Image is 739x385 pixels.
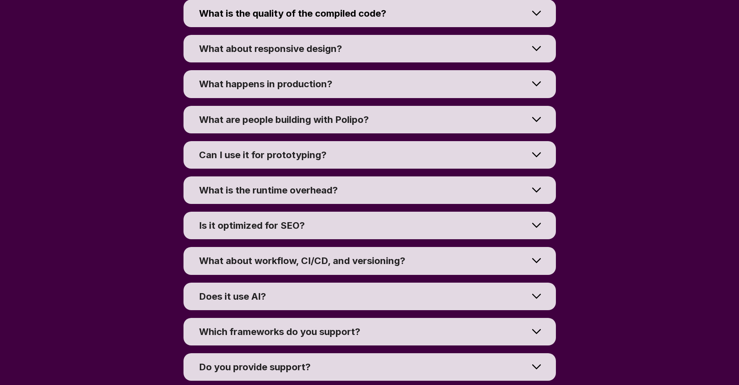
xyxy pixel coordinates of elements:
summary: What about workflow, CI/CD, and versioning? [183,247,556,275]
span: Can I use it for prototyping? [199,149,327,161]
span: What happens in production? [199,78,332,90]
summary: Do you provide support? [183,353,556,381]
summary: What are people building with Polipo? [183,106,556,133]
summary: What happens in production? [183,70,556,98]
summary: What is the runtime overhead? [183,176,556,204]
summary: Can I use it for prototyping? [183,141,556,169]
span: Does it use AI? [199,291,266,302]
span: Which frameworks do you support? [199,326,360,337]
summary: Which frameworks do you support? [183,318,556,345]
span: What about responsive design? [199,43,342,54]
span: What about workflow, CI/CD, and versioning? [199,255,405,266]
span: What is the runtime overhead? [199,185,338,196]
span: What are people building with Polipo? [199,114,369,125]
summary: What about responsive design? [183,35,556,62]
summary: Does it use AI? [183,283,556,310]
span: What is the quality of the compiled code? [199,8,386,19]
span: Do you provide support? [199,361,311,373]
summary: Is it optimized for SEO? [183,212,556,239]
span: Is it optimized for SEO? [199,220,305,231]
